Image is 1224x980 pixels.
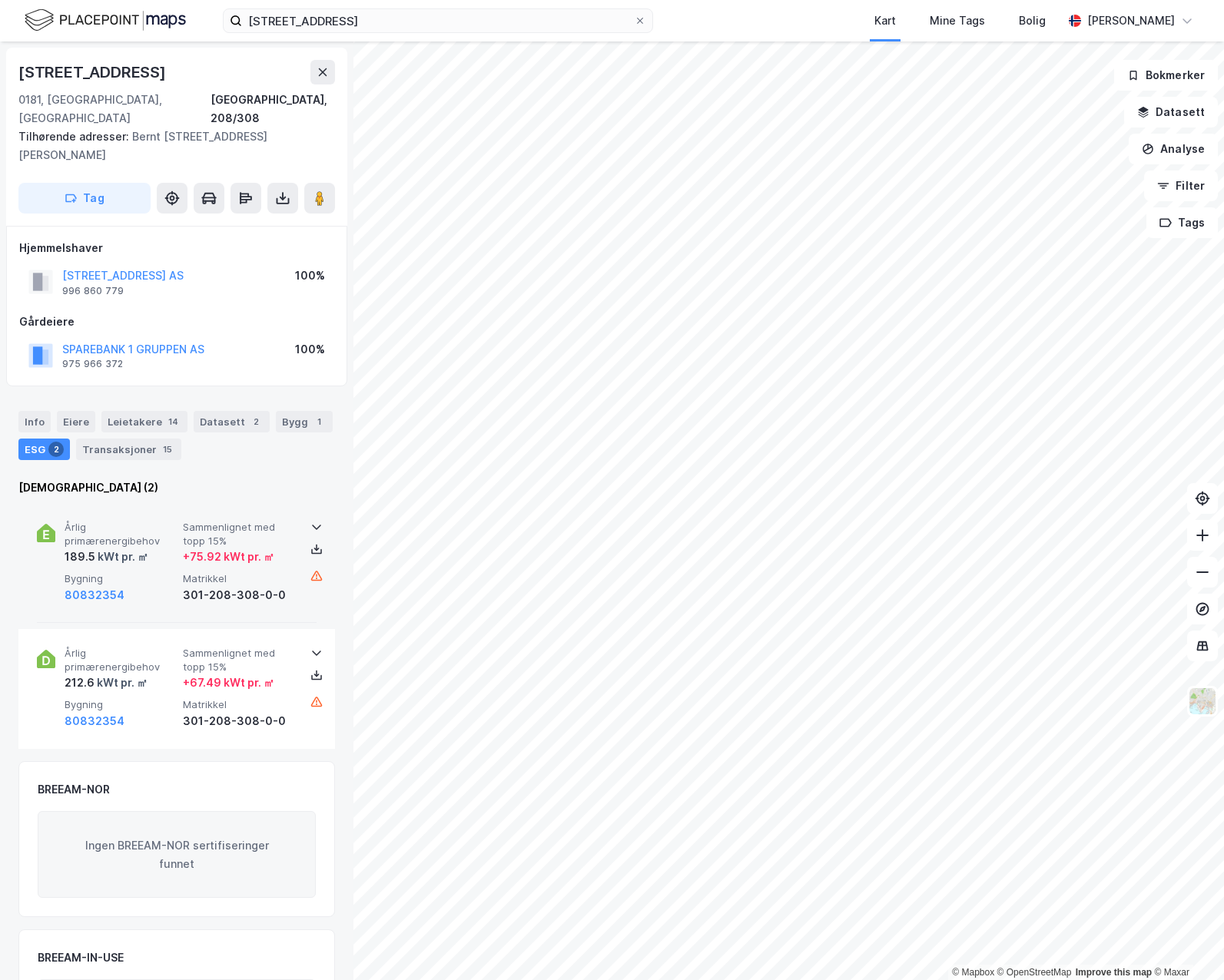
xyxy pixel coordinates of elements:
[248,414,264,429] div: 2
[1087,12,1175,30] div: [PERSON_NAME]
[18,127,323,164] div: Bernt [STREET_ADDRESS][PERSON_NAME]
[25,7,186,34] img: logo.f888ab2527a4732fd821a326f86c7f29.svg
[311,414,327,429] div: 1
[194,411,270,432] div: Datasett
[276,411,333,432] div: Bygg
[1129,134,1218,164] button: Analyse
[18,439,70,460] div: ESG
[65,586,124,604] button: 80832354
[62,285,124,297] div: 996 860 779
[76,439,181,460] div: Transaksjoner
[295,340,325,359] div: 100%
[874,12,896,30] div: Kart
[183,548,274,566] div: + 75.92 kWt pr. ㎡
[18,130,132,143] span: Tilhørende adresser:
[1146,207,1218,238] button: Tags
[1124,97,1218,127] button: Datasett
[48,442,64,457] div: 2
[95,674,148,692] div: kWt pr. ㎡
[38,780,110,799] div: BREEAM-NOR
[242,9,634,32] input: Søk på adresse, matrikkel, gårdeiere, leietakere eller personer
[183,586,295,604] div: 301-208-308-0-0
[183,572,295,585] span: Matrikkel
[65,698,177,711] span: Bygning
[65,674,148,692] div: 212.6
[18,91,211,127] div: 0181, [GEOGRAPHIC_DATA], [GEOGRAPHIC_DATA]
[211,91,335,127] div: [GEOGRAPHIC_DATA], 208/308
[95,548,148,566] div: kWt pr. ㎡
[183,698,295,711] span: Matrikkel
[18,183,151,214] button: Tag
[65,572,177,585] span: Bygning
[183,521,295,548] span: Sammenlignet med topp 15%
[1114,60,1218,91] button: Bokmerker
[65,647,177,674] span: Årlig primærenergibehov
[38,811,316,899] div: Ingen BREEAM-NOR sertifiseringer funnet
[183,674,274,692] div: + 67.49 kWt pr. ㎡
[930,12,985,30] div: Mine Tags
[19,239,334,257] div: Hjemmelshaver
[65,548,148,566] div: 189.5
[160,442,175,457] div: 15
[65,521,177,548] span: Årlig primærenergibehov
[18,478,335,497] div: [DEMOGRAPHIC_DATA] (2)
[165,414,181,429] div: 14
[101,411,187,432] div: Leietakere
[1144,171,1218,201] button: Filter
[183,647,295,674] span: Sammenlignet med topp 15%
[952,967,994,978] a: Mapbox
[295,267,325,285] div: 100%
[62,358,123,370] div: 975 966 372
[65,712,124,730] button: 80832354
[57,411,95,432] div: Eiere
[38,949,124,967] div: BREEAM-IN-USE
[18,411,51,432] div: Info
[18,60,169,84] div: [STREET_ADDRESS]
[1019,12,1046,30] div: Bolig
[1076,967,1152,978] a: Improve this map
[1147,906,1224,980] div: Kontrollprogram for chat
[1188,687,1217,716] img: Z
[997,967,1072,978] a: OpenStreetMap
[183,712,295,730] div: 301-208-308-0-0
[19,313,334,331] div: Gårdeiere
[1147,906,1224,980] iframe: Chat Widget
